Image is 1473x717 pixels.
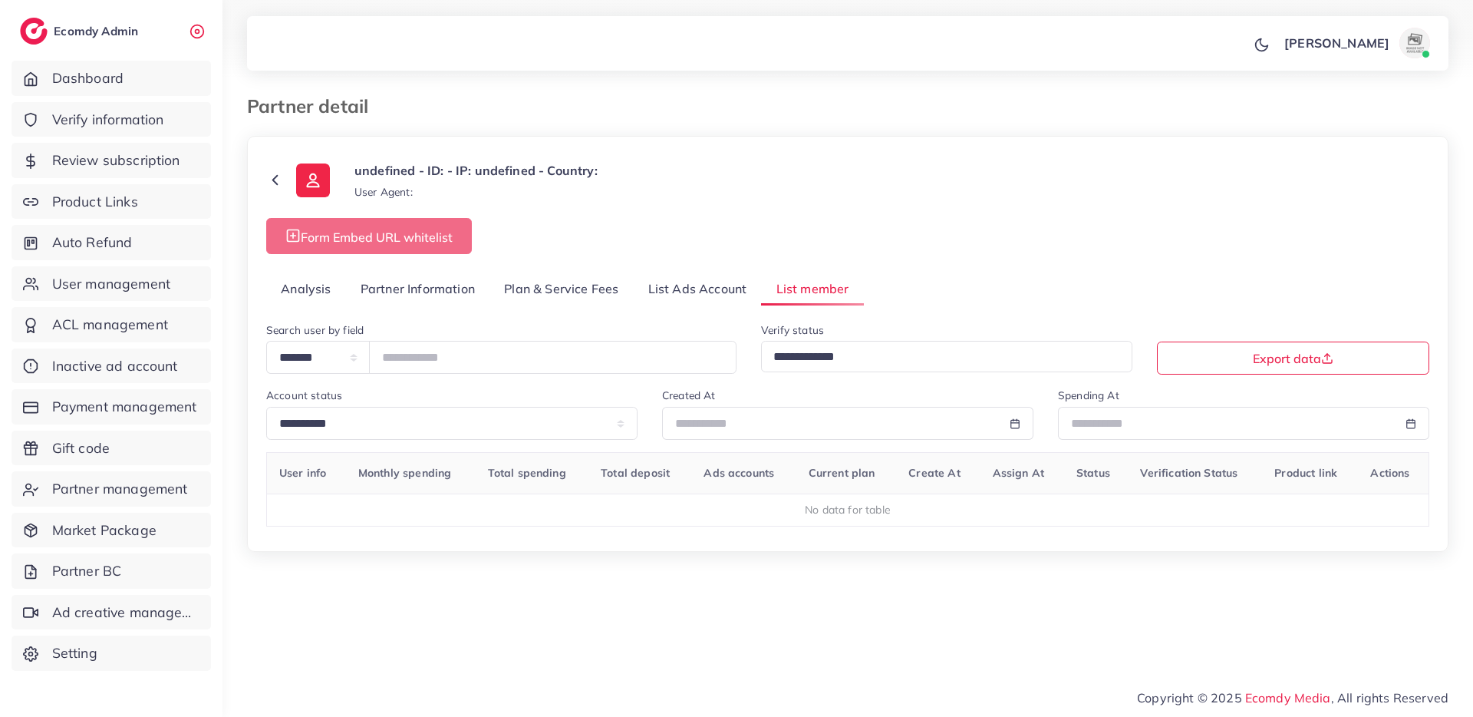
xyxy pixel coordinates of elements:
button: Form Embed URL whitelist [266,218,472,254]
a: Partner BC [12,553,211,589]
span: User info [279,466,326,480]
span: Status [1076,466,1110,480]
span: Create At [908,466,960,480]
span: Total deposit [601,466,670,480]
span: Actions [1370,466,1409,480]
label: Verify status [761,322,824,338]
span: Payment management [52,397,197,417]
p: [PERSON_NAME] [1284,34,1389,52]
a: Partner management [12,471,211,507]
button: Export data [1157,342,1429,375]
img: ic-user-info.36bf1079.svg [296,164,330,197]
a: Review subscription [12,143,211,178]
a: Ecomdy Media [1245,690,1331,705]
span: Auto Refund [52,233,133,253]
span: Partner BC [52,561,122,581]
a: Verify information [12,102,211,137]
a: List member [761,273,863,306]
span: , All rights Reserved [1331,689,1448,707]
a: List Ads Account [634,273,762,306]
span: Product link [1274,466,1337,480]
h3: Partner detail [247,95,381,117]
span: Copyright © 2025 [1137,689,1448,707]
a: Gift code [12,431,211,466]
small: User Agent: [354,184,413,200]
h2: Ecomdy Admin [54,24,142,38]
img: logo [20,18,48,45]
label: Created At [662,388,716,403]
span: ACL management [52,315,168,335]
span: Ad creative management [52,603,199,623]
a: Ad creative management [12,595,211,630]
span: Total spending [488,466,566,480]
img: avatar [1399,28,1430,58]
span: Export data [1253,352,1333,365]
div: No data for table [275,502,1421,517]
a: User management [12,266,211,302]
span: Partner management [52,479,188,499]
label: Spending At [1058,388,1119,403]
a: Plan & Service Fees [489,273,633,306]
a: [PERSON_NAME]avatar [1276,28,1436,58]
span: Verification Status [1140,466,1237,480]
span: Review subscription [52,150,180,170]
a: Inactive ad account [12,349,211,384]
span: Monthly spending [358,466,452,480]
a: Setting [12,636,211,671]
a: ACL management [12,307,211,342]
a: Market Package [12,513,211,548]
span: Dashboard [52,68,124,88]
span: Verify information [52,110,164,130]
span: Setting [52,643,97,663]
a: Product Links [12,184,211,220]
a: Payment management [12,389,211,425]
span: Current plan [809,466,875,480]
p: undefined - ID: - IP: undefined - Country: [354,161,598,180]
input: Search for option [768,345,1112,369]
span: Gift code [52,438,110,458]
a: Dashboard [12,61,211,96]
a: logoEcomdy Admin [20,18,142,45]
a: Partner Information [346,273,489,306]
div: Search for option [761,341,1132,372]
span: Inactive ad account [52,356,178,376]
label: Account status [266,388,342,403]
label: Search user by field [266,322,364,338]
span: Product Links [52,192,138,212]
span: User management [52,274,170,294]
a: Auto Refund [12,225,211,260]
span: Assign At [993,466,1044,480]
span: Ads accounts [704,466,774,480]
span: Market Package [52,520,157,540]
a: Analysis [266,273,346,306]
